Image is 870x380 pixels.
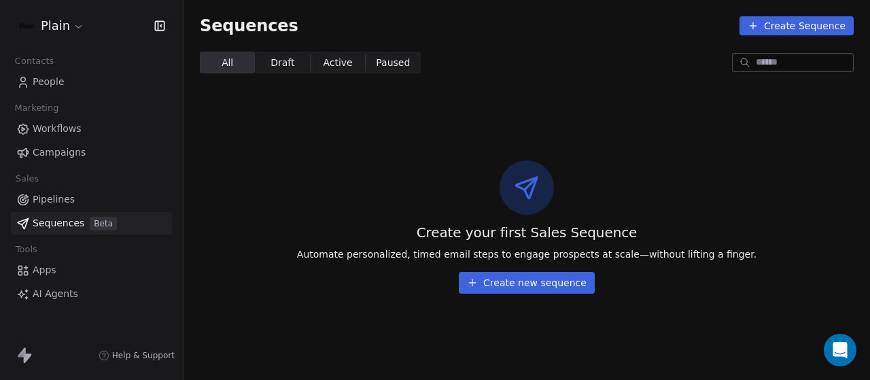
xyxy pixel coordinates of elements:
span: Sales [10,169,45,189]
span: Sequences [33,216,84,230]
a: Pipelines [11,188,172,211]
div: Open Intercom Messenger [824,334,856,366]
span: Workflows [33,122,82,136]
span: Active [323,56,352,70]
span: Sequences [200,16,298,35]
button: Create new sequence [459,272,595,294]
span: Campaigns [33,145,86,160]
span: Contacts [9,51,60,71]
img: Plain-Logo-Tile.png [19,18,35,34]
span: Beta [90,217,117,230]
span: Paused [376,56,410,70]
button: Create Sequence [739,16,854,35]
span: Pipelines [33,192,75,207]
span: Create your first Sales Sequence [417,223,638,242]
span: Draft [271,56,294,70]
a: Help & Support [99,350,175,361]
a: Apps [11,259,172,281]
span: Tools [10,239,43,260]
span: Plain [41,17,70,35]
a: AI Agents [11,283,172,305]
a: People [11,71,172,93]
span: Apps [33,263,56,277]
span: Automate personalized, timed email steps to engage prospects at scale—without lifting a finger. [297,247,756,261]
a: Campaigns [11,141,172,164]
span: AI Agents [33,287,78,301]
a: Workflows [11,118,172,140]
span: People [33,75,65,89]
span: Help & Support [112,350,175,361]
span: Marketing [9,98,65,118]
button: Plain [16,14,87,37]
a: SequencesBeta [11,212,172,235]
